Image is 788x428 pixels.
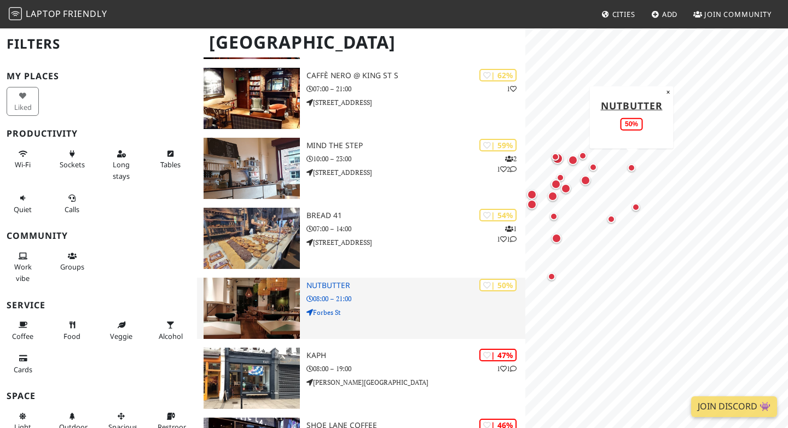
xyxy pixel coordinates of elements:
[7,231,190,241] h3: Community
[197,278,525,339] a: Nutbutter | 50% Nutbutter 08:00 – 21:00 Forbes St
[559,181,573,196] div: Map marker
[597,4,640,24] a: Cities
[507,84,517,94] p: 1
[306,224,525,234] p: 07:00 – 14:00
[7,189,39,218] button: Quiet
[63,8,107,20] span: Friendly
[56,316,88,345] button: Food
[625,161,638,174] div: Map marker
[9,7,22,20] img: LaptopFriendly
[605,213,618,226] div: Map marker
[554,171,567,184] div: Map marker
[204,68,300,129] img: Caffè Nero @ King St S
[197,138,525,199] a: Mind The Step | 59% 212 Mind The Step 10:00 – 23:00 [STREET_ADDRESS]
[7,27,190,61] h2: Filters
[525,187,539,202] div: Map marker
[479,279,517,291] div: | 50%
[7,391,190,401] h3: Space
[497,224,517,244] p: 1 1 1
[7,316,39,345] button: Coffee
[497,154,517,174] p: 2 1 2
[7,145,39,174] button: Wi-Fi
[306,154,525,164] p: 10:00 – 23:00
[65,204,79,214] span: Video/audio calls
[621,118,642,130] div: 50%
[63,331,80,341] span: Food
[306,307,525,318] p: Forbes St
[479,69,517,81] div: | 62%
[306,237,525,248] p: [STREET_ADDRESS]
[7,300,190,310] h3: Service
[60,160,85,169] span: Power sockets
[204,208,300,269] img: Bread 41
[9,5,107,24] a: LaptopFriendly LaptopFriendly
[56,247,88,276] button: Groups
[7,71,190,81] h3: My Places
[56,145,88,174] button: Sockets
[56,189,88,218] button: Calls
[306,363,525,374] p: 08:00 – 19:00
[479,349,517,361] div: | 47%
[612,9,635,19] span: Cities
[549,150,562,163] div: Map marker
[159,331,183,341] span: Alcohol
[7,247,39,287] button: Work vibe
[197,348,525,409] a: Kaph | 47% 11 Kaph 08:00 – 19:00 [PERSON_NAME][GEOGRAPHIC_DATA]
[663,86,673,98] button: Close popup
[14,262,32,283] span: People working
[306,351,525,360] h3: Kaph
[306,281,525,290] h3: Nutbutter
[154,145,187,174] button: Tables
[14,204,32,214] span: Quiet
[525,197,539,212] div: Map marker
[629,201,642,214] div: Map marker
[545,270,558,283] div: Map marker
[60,262,84,272] span: Group tables
[200,27,523,57] h1: [GEOGRAPHIC_DATA]
[546,189,560,203] div: Map marker
[15,160,31,169] span: Stable Wi-Fi
[160,160,181,169] span: Work-friendly tables
[547,210,560,223] div: Map marker
[306,294,525,304] p: 08:00 – 21:00
[689,4,776,24] a: Join Community
[576,149,589,162] div: Map marker
[306,71,525,80] h3: Caffè Nero @ King St S
[110,331,132,341] span: Veggie
[549,177,563,191] div: Map marker
[14,365,32,374] span: Credit cards
[479,209,517,221] div: | 54%
[26,8,61,20] span: Laptop
[497,363,517,374] p: 1 1
[306,211,525,220] h3: Bread 41
[578,173,593,187] div: Map marker
[306,84,525,94] p: 07:00 – 21:00
[204,348,300,409] img: Kaph
[704,9,772,19] span: Join Community
[306,377,525,388] p: [PERSON_NAME][GEOGRAPHIC_DATA]
[549,231,564,245] div: Map marker
[7,128,190,139] h3: Productivity
[204,278,300,339] img: Nutbutter
[12,331,33,341] span: Coffee
[479,139,517,151] div: | 59%
[647,4,682,24] a: Add
[105,316,137,345] button: Veggie
[566,153,580,167] div: Map marker
[601,98,663,112] a: Nutbutter
[306,167,525,178] p: [STREET_ADDRESS]
[306,141,525,150] h3: Mind The Step
[197,68,525,129] a: Caffè Nero @ King St S | 62% 1 Caffè Nero @ King St S 07:00 – 21:00 [STREET_ADDRESS]
[306,97,525,108] p: [STREET_ADDRESS]
[197,208,525,269] a: Bread 41 | 54% 111 Bread 41 07:00 – 14:00 [STREET_ADDRESS]
[105,145,137,185] button: Long stays
[662,9,678,19] span: Add
[113,160,130,180] span: Long stays
[587,161,600,174] div: Map marker
[7,349,39,378] button: Cards
[550,151,565,166] div: Map marker
[154,316,187,345] button: Alcohol
[204,138,300,199] img: Mind The Step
